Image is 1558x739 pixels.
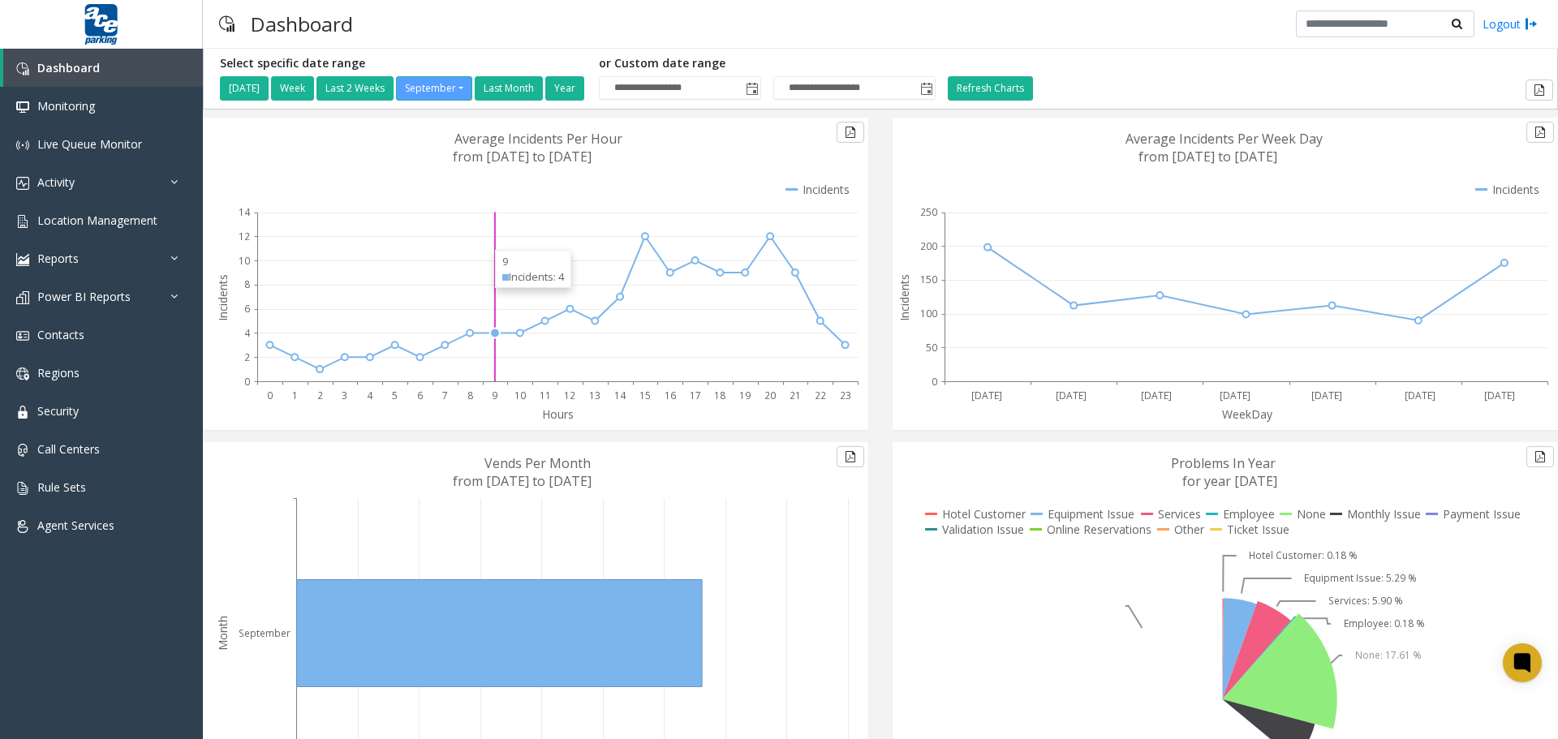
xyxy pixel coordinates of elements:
span: Dashboard [37,60,100,75]
text: 50 [926,341,937,354]
text: 200 [920,239,937,253]
img: 'icon' [16,482,29,495]
text: September [239,626,291,640]
img: pageIcon [219,4,235,44]
button: [DATE] [220,76,269,101]
span: Toggle popup [742,77,760,100]
h5: or Custom date range [599,57,936,71]
span: Reports [37,251,79,266]
text: Problems In Year [1171,454,1276,472]
text: Average Incidents Per Week Day [1125,130,1323,148]
text: from [DATE] to [DATE] [453,148,592,165]
button: Export to pdf [837,446,864,467]
text: 0 [267,389,273,402]
text: Incidents [897,274,912,321]
img: 'icon' [16,253,29,266]
text: 14 [239,205,251,219]
button: Export to pdf [1526,446,1554,467]
text: [DATE] [1141,389,1172,402]
button: Export to pdf [837,122,864,143]
text: 9 [492,389,497,402]
text: None: 17.61 % [1355,648,1422,662]
text: WeekDay [1222,406,1273,422]
button: Week [271,76,314,101]
button: Last Month [475,76,543,101]
text: 10 [514,389,526,402]
img: 'icon' [16,177,29,190]
img: 'icon' [16,215,29,228]
a: Logout [1483,15,1538,32]
text: 4 [244,326,251,340]
text: 2 [244,350,250,364]
text: Average Incidents Per Hour [454,130,622,148]
text: 100 [920,307,937,320]
div: Incidents: 4 [502,269,564,285]
button: Last 2 Weeks [316,76,394,101]
text: Employee: 0.18 % [1344,617,1425,630]
text: [DATE] [1484,389,1515,402]
img: 'icon' [16,329,29,342]
img: 'icon' [16,367,29,380]
text: [DATE] [1220,389,1250,402]
span: Regions [37,365,80,380]
text: 5 [392,389,398,402]
button: Year [545,76,584,101]
button: Refresh Charts [948,76,1033,101]
div: 9 [502,254,564,269]
text: 6 [244,302,250,316]
text: 2 [317,389,323,402]
text: Incidents [215,274,230,321]
text: 20 [764,389,776,402]
span: Contacts [37,327,84,342]
span: Monitoring [37,98,95,114]
text: from [DATE] to [DATE] [1138,148,1277,165]
text: 23 [840,389,851,402]
text: for year [DATE] [1182,472,1277,490]
text: 3 [342,389,347,402]
text: [DATE] [1056,389,1087,402]
span: Toggle popup [917,77,935,100]
img: 'icon' [16,291,29,304]
text: 15 [639,389,651,402]
button: September [396,76,472,101]
text: Hotel Customer: 0.18 % [1249,548,1358,562]
span: Agent Services [37,518,114,533]
text: 21 [790,389,801,402]
text: 10 [239,254,250,268]
a: Dashboard [3,49,203,87]
text: Equipment Issue: 5.29 % [1304,571,1417,585]
text: 14 [614,389,626,402]
text: [DATE] [1311,389,1342,402]
text: 0 [932,375,937,389]
img: 'icon' [16,62,29,75]
text: 4 [367,389,373,402]
text: 16 [665,389,676,402]
span: Location Management [37,213,157,228]
button: Export to pdf [1526,79,1553,101]
text: 6 [417,389,423,402]
text: Hours [542,406,574,422]
text: 250 [920,205,937,219]
button: Export to pdf [1526,122,1554,143]
text: [DATE] [1405,389,1435,402]
text: 0 [244,375,250,389]
text: 7 [442,389,448,402]
text: 18 [714,389,725,402]
h5: Select specific date range [220,57,587,71]
text: 12 [564,389,575,402]
span: Power BI Reports [37,289,131,304]
text: 8 [467,389,473,402]
text: [DATE] [971,389,1002,402]
text: 19 [739,389,751,402]
img: 'icon' [16,139,29,152]
span: Security [37,403,79,419]
text: 12 [239,230,250,243]
text: 17 [690,389,701,402]
text: 13 [589,389,600,402]
img: 'icon' [16,101,29,114]
img: 'icon' [16,520,29,533]
text: Services: 5.90 % [1328,594,1403,608]
text: 22 [815,389,826,402]
text: Vends Per Month [484,454,591,472]
img: 'icon' [16,406,29,419]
